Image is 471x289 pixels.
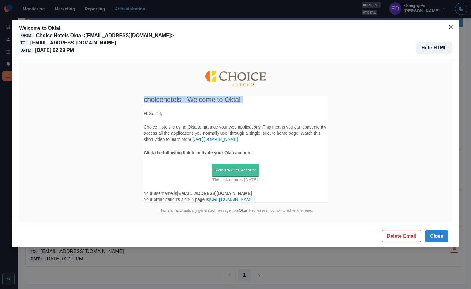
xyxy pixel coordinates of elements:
[30,39,116,47] p: [EMAIL_ADDRESS][DOMAIN_NAME]
[144,203,327,222] td: This is an automatically generated message from . Replies are not monitored or answered.
[239,208,247,213] a: Okta
[19,48,33,53] span: Date:
[446,22,456,32] button: Close
[425,230,448,242] button: Close
[35,47,74,54] p: [DATE] 02:29 PM
[144,96,327,103] td: choicehotels - Welcome to Okta!
[193,137,238,142] a: [URL][DOMAIN_NAME]
[19,25,174,32] p: Welcome to Okta!
[144,117,327,142] td: Choice Hotels is using Okta to manage your web applications. This means you can conveniently acce...
[36,32,174,39] p: Choice Hotels Okta <[EMAIL_ADDRESS][DOMAIN_NAME]>
[19,40,28,46] span: To:
[144,103,327,117] td: Hi Social,
[416,42,452,54] button: Hide HTML
[177,191,252,196] strong: [EMAIL_ADDRESS][DOMAIN_NAME]
[215,168,256,172] span: Activate Okta Account
[215,168,256,172] a: Activate Okta Account
[144,183,327,203] td: Your username is Your organization's sign-in page is
[205,71,266,86] img: fs01lm8cszWvDEBaR4x7
[19,33,33,38] span: From:
[209,197,254,202] a: [URL][DOMAIN_NAME]
[382,230,421,242] button: Delete Email
[212,177,259,183] td: This link expires [DATE].
[144,150,253,155] strong: Click the following link to activate your Okta account:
